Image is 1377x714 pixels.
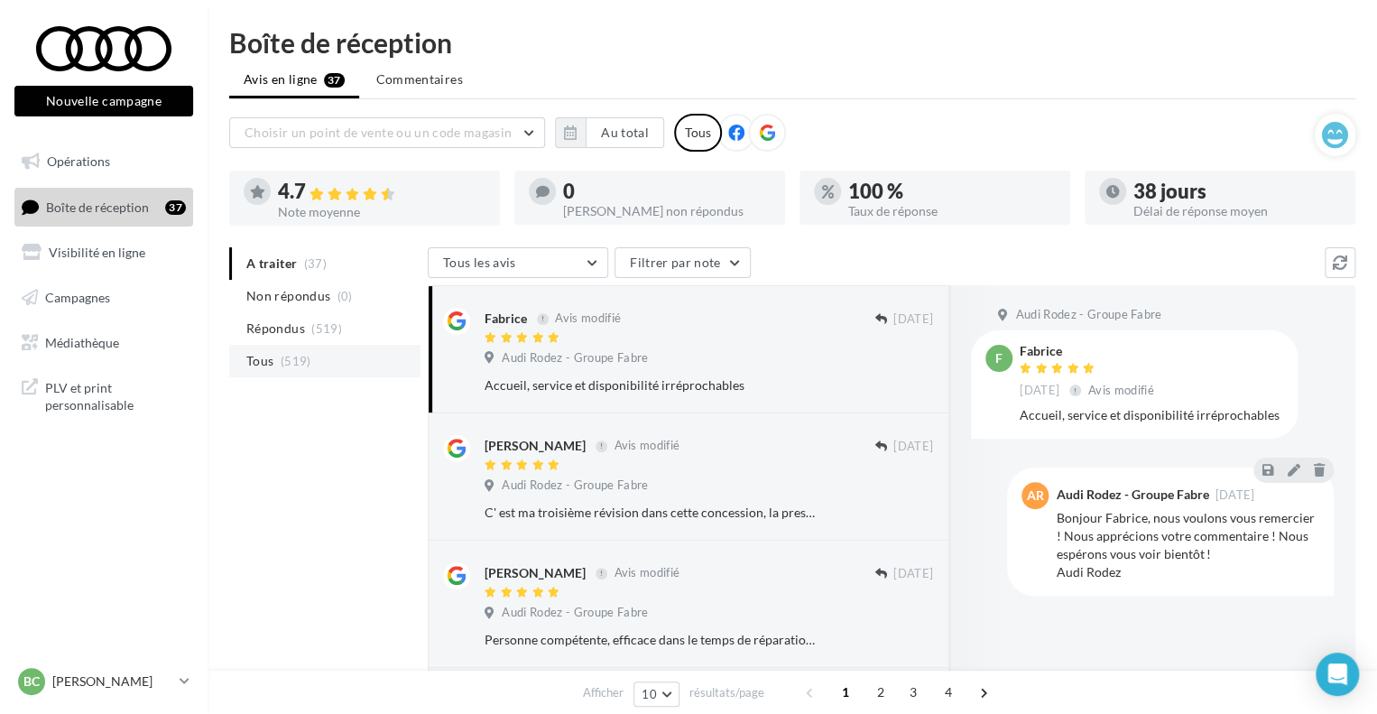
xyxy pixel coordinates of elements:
span: [DATE] [1215,489,1254,501]
div: C' est ma troisième révision dans cette concession, la prestation et l' accueil sont toujours de ... [485,504,816,522]
div: 4.7 [278,181,485,202]
span: Non répondus [246,287,330,305]
div: Audi Rodez - Groupe Fabre [1056,488,1208,501]
div: [PERSON_NAME] [485,437,586,455]
span: Tous [246,352,273,370]
span: Avis modifié [1088,383,1154,397]
div: Personne compétente, efficace dans le temps de réparation. Le suivie a été parfait. A l'écoute et... [485,631,816,649]
span: 1 [831,678,860,707]
button: Au total [586,117,664,148]
div: Open Intercom Messenger [1316,653,1359,696]
div: 0 [563,181,771,201]
span: AR [1027,487,1044,505]
div: 100 % [848,181,1056,201]
div: Tous [674,114,722,152]
button: Nouvelle campagne [14,86,193,116]
div: [PERSON_NAME] non répondus [563,205,771,218]
span: Commentaires [376,70,463,88]
span: Répondus [246,320,305,338]
span: [DATE] [893,311,933,328]
div: Bonjour Fabrice, nous voulons vous remercier ! Nous apprécions votre commentaire ! Nous espérons ... [1056,509,1319,581]
span: [DATE] [893,439,933,455]
span: 10 [642,687,657,701]
span: 2 [866,678,895,707]
span: Avis modifié [614,439,679,453]
p: [PERSON_NAME] [52,672,172,691]
div: Note moyenne [278,206,485,218]
span: 3 [899,678,928,707]
span: (519) [281,354,311,368]
div: 38 jours [1133,181,1341,201]
span: PLV et print personnalisable [45,376,186,414]
span: Tous les avis [443,255,516,270]
span: Médiathèque [45,334,119,349]
span: [DATE] [1020,383,1059,399]
span: Afficher [583,684,624,701]
button: Au total [555,117,664,148]
div: Taux de réponse [848,205,1056,218]
span: BC [23,672,40,691]
div: Boîte de réception [229,29,1355,56]
span: Opérations [47,153,110,169]
div: Accueil, service et disponibilité irréprochables [485,376,816,394]
div: Fabrice [1020,345,1158,357]
div: [PERSON_NAME] [485,564,586,582]
button: Filtrer par note [615,247,751,278]
a: PLV et print personnalisable [11,368,197,422]
button: Choisir un point de vente ou un code magasin [229,117,545,148]
a: Opérations [11,143,197,181]
span: (519) [311,321,342,336]
div: Fabrice [485,310,527,328]
span: Visibilité en ligne [49,245,145,260]
span: Choisir un point de vente ou un code magasin [245,125,512,140]
span: Audi Rodez - Groupe Fabre [502,350,648,366]
span: Audi Rodez - Groupe Fabre [502,605,648,621]
span: F [995,349,1003,367]
a: Visibilité en ligne [11,234,197,272]
span: Avis modifié [614,566,679,580]
span: (0) [337,289,353,303]
div: Délai de réponse moyen [1133,205,1341,218]
span: Audi Rodez - Groupe Fabre [502,478,648,494]
span: 4 [934,678,963,707]
button: Tous les avis [428,247,608,278]
span: résultats/page [689,684,764,701]
a: Campagnes [11,279,197,317]
a: BC [PERSON_NAME] [14,664,193,699]
div: 37 [165,200,186,215]
span: [DATE] [893,566,933,582]
button: 10 [633,682,679,707]
span: Avis modifié [555,311,621,326]
div: Accueil, service et disponibilité irréprochables [1020,406,1283,424]
a: Boîte de réception37 [11,188,197,227]
span: Audi Rodez - Groupe Fabre [1015,307,1161,323]
span: Boîte de réception [46,199,149,214]
span: Campagnes [45,290,110,305]
a: Médiathèque [11,324,197,362]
